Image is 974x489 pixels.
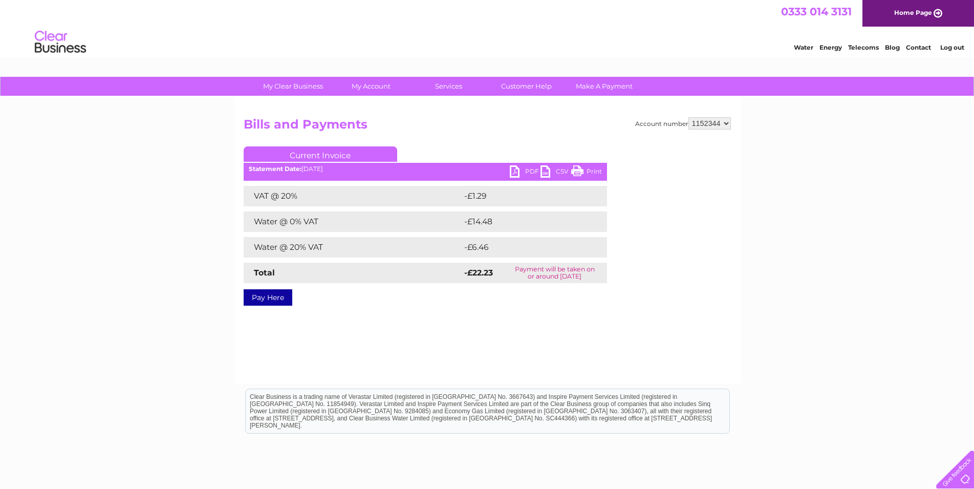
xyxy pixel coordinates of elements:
[540,165,571,180] a: CSV
[571,165,602,180] a: Print
[244,211,462,232] td: Water @ 0% VAT
[249,165,301,173] b: Statement Date:
[462,186,585,206] td: -£1.29
[781,5,852,18] a: 0333 014 3131
[635,117,731,130] div: Account number
[462,237,586,258] td: -£6.46
[244,117,731,137] h2: Bills and Payments
[406,77,491,96] a: Services
[329,77,413,96] a: My Account
[244,146,397,162] a: Current Invoice
[819,44,842,51] a: Energy
[251,77,335,96] a: My Clear Business
[885,44,900,51] a: Blog
[940,44,964,51] a: Log out
[794,44,813,51] a: Water
[244,237,462,258] td: Water @ 20% VAT
[244,186,462,206] td: VAT @ 20%
[562,77,646,96] a: Make A Payment
[246,6,729,50] div: Clear Business is a trading name of Verastar Limited (registered in [GEOGRAPHIC_DATA] No. 3667643...
[848,44,879,51] a: Telecoms
[503,263,607,283] td: Payment will be taken on or around [DATE]
[244,165,607,173] div: [DATE]
[510,165,540,180] a: PDF
[464,268,493,278] strong: -£22.23
[34,27,86,58] img: logo.png
[906,44,931,51] a: Contact
[244,289,292,306] a: Pay Here
[462,211,588,232] td: -£14.48
[484,77,569,96] a: Customer Help
[254,268,275,278] strong: Total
